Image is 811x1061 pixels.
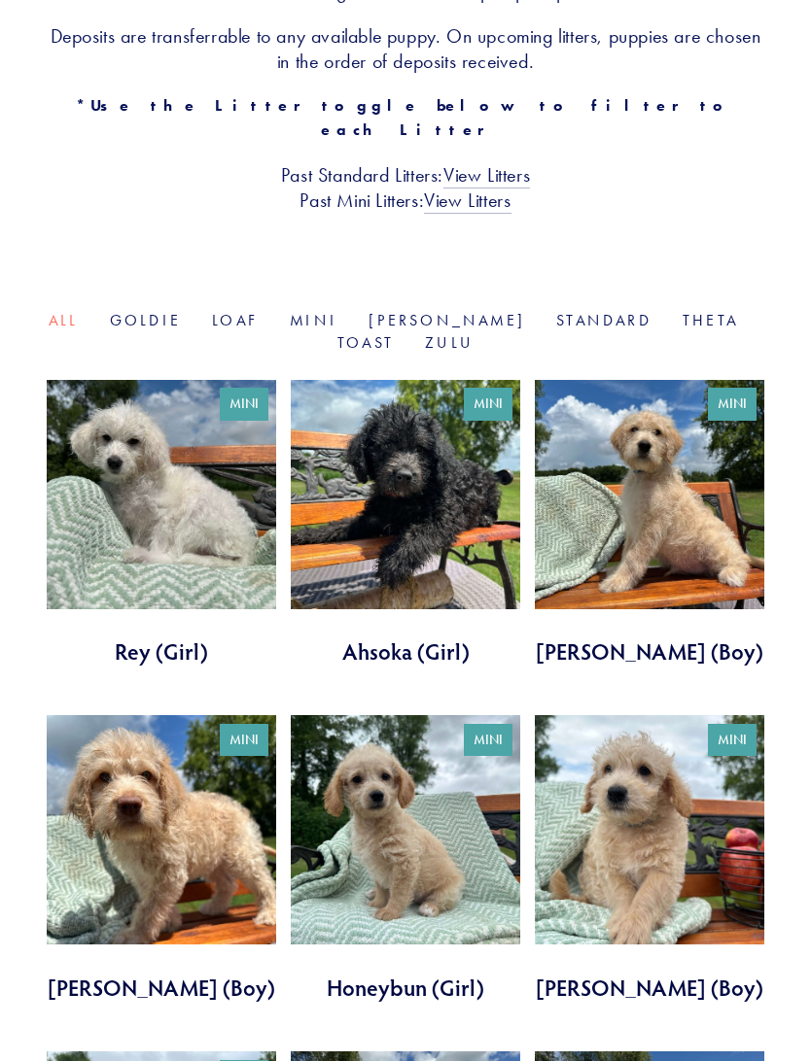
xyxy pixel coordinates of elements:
a: Standard [556,311,652,329]
strong: *Use the Litter toggle below to filter to each Litter [76,96,751,140]
a: Loaf [212,311,259,329]
a: Toast [337,333,394,352]
a: Goldie [110,311,181,329]
h3: Deposits are transferrable to any available puppy. On upcoming litters, puppies are chosen in the... [47,23,764,74]
a: [PERSON_NAME] [369,311,525,329]
a: View Litters [424,188,511,214]
a: All [49,311,79,329]
a: Mini [290,311,337,329]
h3: Past Standard Litters: Past Mini Litters: [47,162,764,213]
a: View Litters [443,163,530,188]
a: Zulu [425,333,474,352]
a: Theta [683,311,738,329]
